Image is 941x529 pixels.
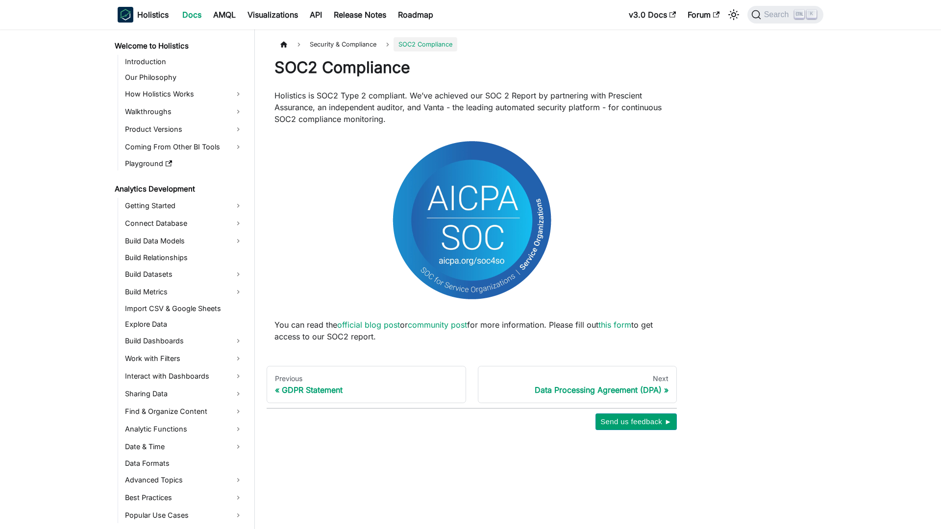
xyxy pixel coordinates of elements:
[122,404,246,419] a: Find & Organize Content
[122,157,246,170] a: Playground
[328,7,392,23] a: Release Notes
[595,413,677,430] button: Send us feedback ►
[122,507,246,523] a: Popular Use Cases
[122,86,246,102] a: How Holistics Works
[122,302,246,315] a: Import CSV & Google Sheets
[394,37,457,51] span: SOC2 Compliance
[274,37,669,51] nav: Breadcrumbs
[392,7,439,23] a: Roadmap
[122,457,246,470] a: Data Formats
[486,374,669,383] div: Next
[122,71,246,84] a: Our Philosophy
[623,7,682,23] a: v3.0 Docs
[118,7,133,23] img: Holistics
[408,320,467,330] a: community post
[122,266,246,282] a: Build Datasets
[122,490,246,505] a: Best Practices
[478,366,677,403] a: NextData Processing Agreement (DPA)
[274,90,669,125] p: Holistics is SOC2 Type 2 compliant. We’ve achieved our SOC 2 Report by partnering with Prescient ...
[122,439,246,455] a: Date & Time
[118,7,169,23] a: HolisticsHolistics
[267,366,677,403] nav: Docs pages
[682,7,725,23] a: Forum
[726,7,742,23] button: Switch between dark and light mode (currently light mode)
[274,58,669,77] h1: SOC2 Compliance
[275,385,458,395] div: GDPR Statement
[337,320,400,330] a: official blog post
[122,216,246,231] a: Connect Database
[242,7,304,23] a: Visualizations
[122,198,246,214] a: Getting Started
[112,182,246,196] a: Analytics Development
[122,333,246,349] a: Build Dashboards
[122,317,246,331] a: Explore Data
[122,251,246,264] a: Build Relationships
[122,233,246,249] a: Build Data Models
[112,39,246,53] a: Welcome to Holistics
[122,55,246,69] a: Introduction
[137,9,169,21] b: Holistics
[267,366,466,403] a: PreviousGDPR Statement
[275,374,458,383] div: Previous
[122,421,246,437] a: Analytic Functions
[486,385,669,395] div: Data Processing Agreement (DPA)
[304,7,328,23] a: API
[122,121,246,137] a: Product Versions
[598,320,631,330] a: this form
[176,7,207,23] a: Docs
[305,37,381,51] span: Security & Compliance
[122,284,246,300] a: Build Metrics
[108,29,255,529] nav: Docs sidebar
[122,368,246,384] a: Interact with Dashboards
[807,10,817,19] kbd: K
[600,415,672,428] span: Send us feedback ►
[274,319,669,342] p: You can read the or for more information. Please fill out to get access to our SOC2 report.
[122,386,246,402] a: Sharing Data
[122,472,246,488] a: Advanced Topics
[122,351,246,366] a: Work with Filters
[761,10,795,19] span: Search
[274,37,293,51] a: Home page
[122,139,246,155] a: Coming From Other BI Tools
[207,7,242,23] a: AMQL
[747,6,823,24] button: Search (Ctrl+K)
[122,104,246,120] a: Walkthroughs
